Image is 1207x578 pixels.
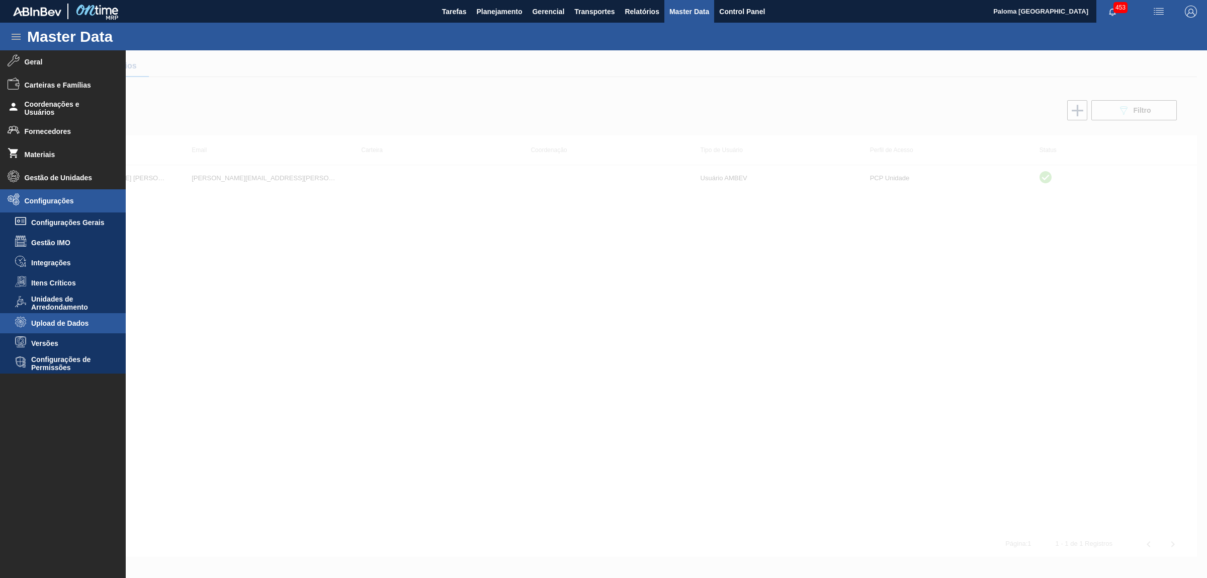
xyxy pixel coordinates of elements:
[31,279,109,287] span: Itens Críticos
[442,6,467,18] span: Tarefas
[1096,5,1129,19] button: Notificações
[13,7,61,16] img: TNhmsLtSVTkK8tSr43FrP2fwEKptu5GPRR3wAAAABJRU5ErkJggg==
[31,295,109,311] span: Unidades de Arredondamento
[719,6,765,18] span: Control Panel
[532,6,564,18] span: Gerencial
[25,127,108,135] span: Fornecedores
[31,259,109,267] span: Integrações
[25,151,108,159] span: Materiais
[25,174,108,182] span: Gestão de Unidades
[31,355,109,372] span: Configurações de Permissões
[31,239,109,247] span: Gestão IMO
[31,339,109,347] span: Versões
[1153,6,1165,18] img: userActions
[574,6,615,18] span: Transportes
[669,6,709,18] span: Master Data
[25,100,108,116] span: Coordenações e Usuários
[25,81,108,89] span: Carteiras e Famílias
[476,6,522,18] span: Planejamento
[31,319,109,327] span: Upload de Dados
[1113,2,1128,13] span: 453
[1185,6,1197,18] img: Logout
[25,197,108,205] span: Configurações
[31,219,109,227] span: Configurações Gerais
[625,6,659,18] span: Relatórios
[27,31,206,42] h1: Master Data
[25,58,108,66] span: Geral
